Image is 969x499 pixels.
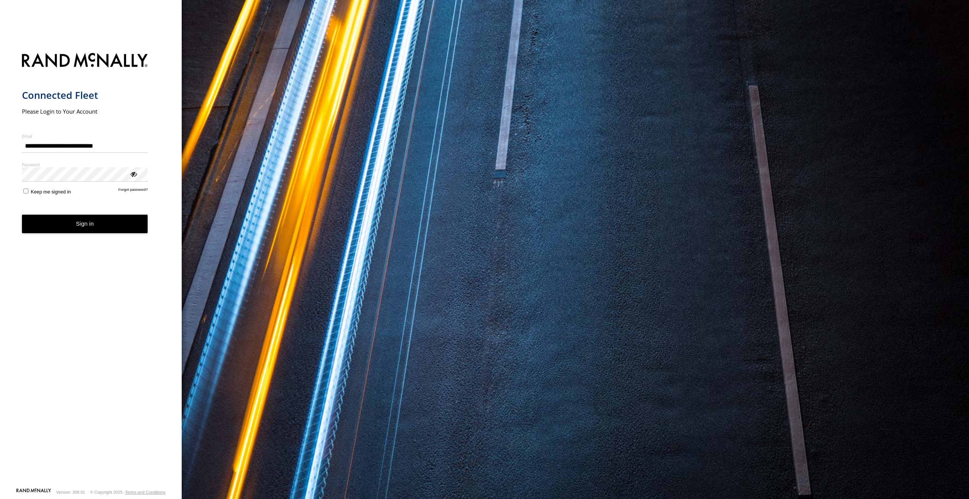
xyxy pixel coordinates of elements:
div: © Copyright 2025 - [90,490,165,494]
img: Rand McNally [22,51,148,71]
a: Terms and Conditions [125,490,165,494]
div: Version: 308.01 [56,490,85,494]
label: Password [22,162,148,167]
label: Email [22,133,148,139]
button: Sign in [22,215,148,233]
input: Keep me signed in [23,189,28,193]
div: ViewPassword [129,170,137,178]
a: Visit our Website [16,488,51,496]
span: Keep me signed in [31,189,71,195]
h1: Connected Fleet [22,89,148,101]
form: main [22,48,160,488]
a: Forgot password? [118,187,148,195]
h2: Please Login to Your Account [22,108,148,115]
